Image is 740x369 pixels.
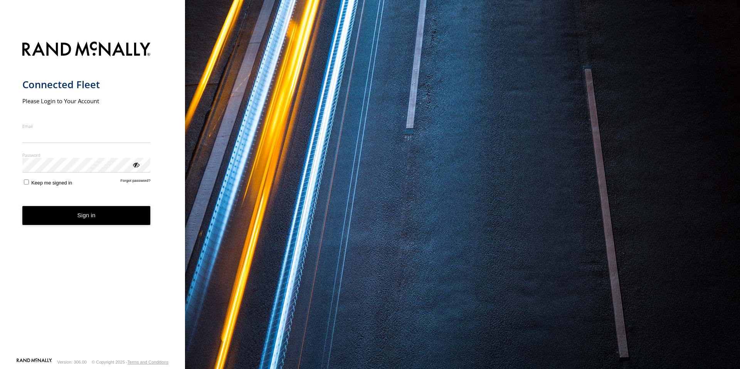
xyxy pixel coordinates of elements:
[22,37,163,357] form: main
[22,152,151,158] label: Password
[22,78,151,91] h1: Connected Fleet
[92,360,168,364] div: © Copyright 2025 -
[121,178,151,186] a: Forgot password?
[57,360,87,364] div: Version: 306.00
[17,358,52,366] a: Visit our Website
[128,360,168,364] a: Terms and Conditions
[22,40,151,60] img: Rand McNally
[22,206,151,225] button: Sign in
[22,123,151,129] label: Email
[24,179,29,184] input: Keep me signed in
[22,97,151,105] h2: Please Login to Your Account
[31,180,72,186] span: Keep me signed in
[132,161,140,168] div: ViewPassword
